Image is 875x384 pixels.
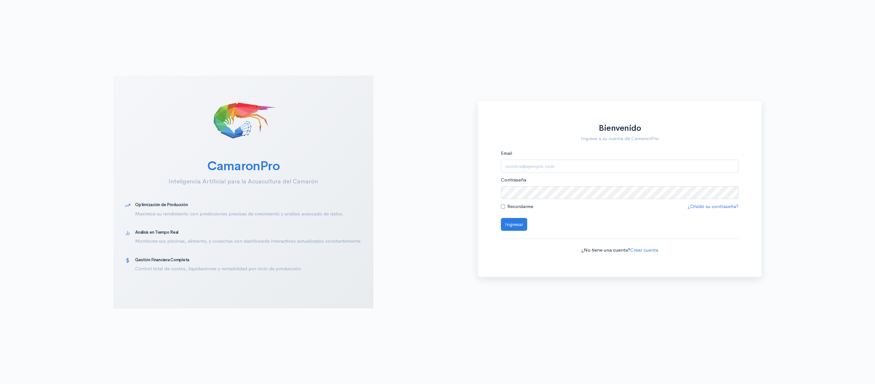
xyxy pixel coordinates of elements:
h5: Gestión Financiera Completa [135,258,362,262]
h5: Optimización de Producción [135,203,362,207]
input: nombre@ejemplo.com [501,160,739,173]
img: CamaronPro Logo [211,87,275,151]
p: Maximice su rendimiento con predicciones precisas de crecimiento y análisis avanzado de datos. [135,210,362,218]
a: ¿Olvidó su contraseña? [688,203,739,209]
p: ¿No tiene una cuenta? [501,246,739,254]
p: Ingrese a su cuenta de CamaronPro [501,135,739,142]
label: Recordarme [507,203,533,210]
h5: Análisis en Tiempo Real [135,230,362,235]
p: Monitoree sus piscinas, alimento, y cosechas con dashboards interactivos actualizados constanteme... [135,238,362,245]
label: Contraseña [501,176,526,184]
p: Control total de costos, liquidaciones y rentabilidad por ciclo de producción. [135,265,362,272]
h1: Bienvenido [501,124,739,133]
a: Crear cuenta [630,247,658,253]
h2: CamaronPro [125,159,362,173]
label: Email [501,150,512,157]
p: Inteligencia Artificial para la Acuacultura del Camarón [125,177,362,186]
button: Ingresar [501,218,527,231]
